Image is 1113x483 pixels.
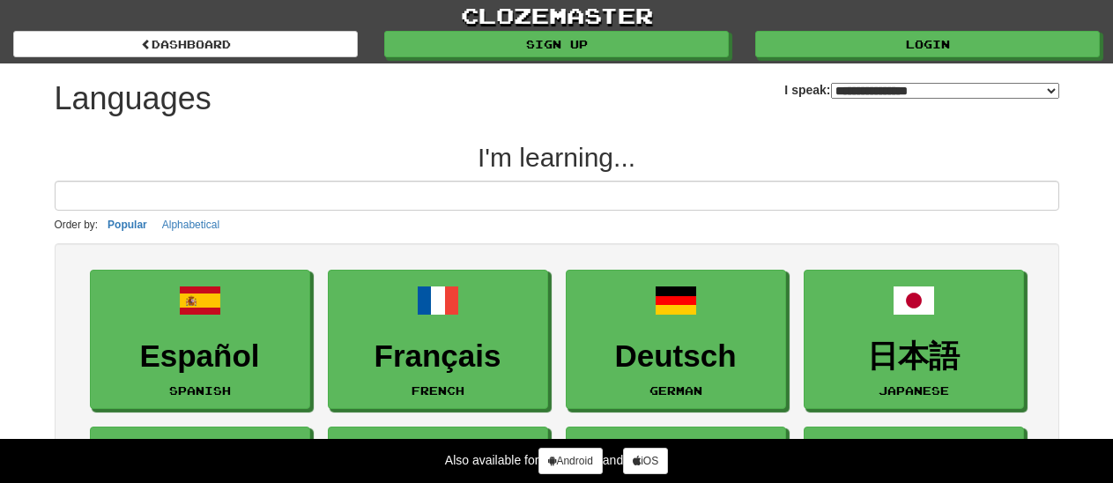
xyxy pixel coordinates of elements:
[169,384,231,397] small: Spanish
[328,270,548,410] a: FrançaisFrench
[338,339,538,374] h3: Français
[831,83,1059,99] select: I speak:
[623,448,668,474] a: iOS
[879,384,949,397] small: Japanese
[538,448,602,474] a: Android
[813,339,1014,374] h3: 日本語
[102,215,152,234] button: Popular
[13,31,358,57] a: dashboard
[784,81,1058,99] label: I speak:
[649,384,702,397] small: German
[575,339,776,374] h3: Deutsch
[804,270,1024,410] a: 日本語Japanese
[55,81,211,116] h1: Languages
[755,31,1100,57] a: Login
[90,270,310,410] a: EspañolSpanish
[55,219,99,231] small: Order by:
[157,215,225,234] button: Alphabetical
[412,384,464,397] small: French
[566,270,786,410] a: DeutschGerman
[55,143,1059,172] h2: I'm learning...
[100,339,301,374] h3: Español
[384,31,729,57] a: Sign up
